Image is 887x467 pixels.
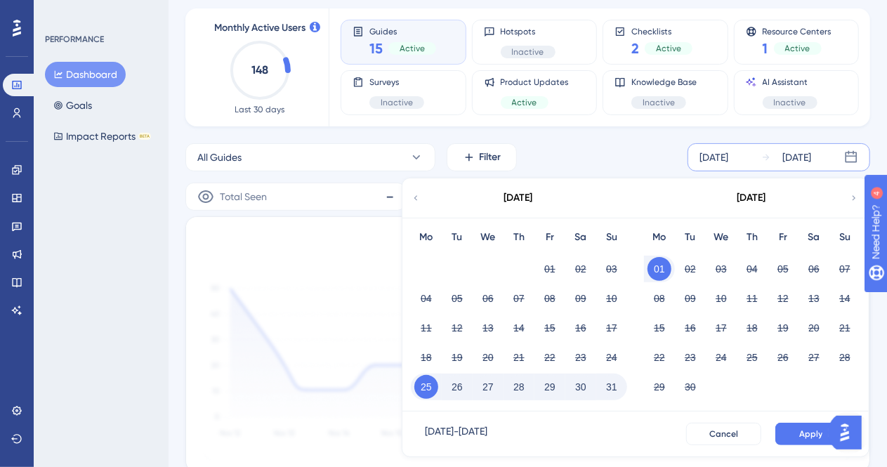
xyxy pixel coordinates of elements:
span: Active [656,43,681,54]
button: 14 [833,287,857,310]
div: Mo [644,229,675,246]
iframe: UserGuiding AI Assistant Launcher [828,412,870,454]
button: 01 [538,257,562,281]
span: All Guides [197,149,242,166]
div: BETA [138,133,151,140]
span: Monthly Active Users [214,20,305,37]
span: 15 [369,39,383,58]
button: 26 [445,375,469,399]
button: 23 [569,346,593,369]
button: 16 [678,316,702,340]
button: 21 [833,316,857,340]
button: 25 [740,346,764,369]
button: 18 [414,346,438,369]
div: Su [829,229,860,246]
button: Goals [45,93,100,118]
div: Sa [565,229,596,246]
span: Inactive [774,97,806,108]
span: Active [400,43,425,54]
div: Tu [675,229,706,246]
button: 15 [538,316,562,340]
div: [DATE] - [DATE] [425,423,487,445]
button: 29 [538,375,562,399]
div: Th [737,229,768,246]
button: 14 [507,316,531,340]
div: Mo [411,229,442,246]
button: 09 [678,287,702,310]
button: 09 [569,287,593,310]
span: Cancel [709,428,738,440]
button: 24 [600,346,624,369]
span: Knowledge Base [631,77,697,88]
button: 06 [476,287,500,310]
button: 20 [476,346,500,369]
button: Cancel [686,423,761,445]
button: 10 [600,287,624,310]
div: 4 [98,7,102,18]
span: Inactive [643,97,675,108]
div: We [473,229,504,246]
button: 27 [476,375,500,399]
div: Sa [799,229,829,246]
button: 17 [600,316,624,340]
button: 11 [740,287,764,310]
button: 05 [445,287,469,310]
span: Apply [799,428,822,440]
div: [DATE] [699,149,728,166]
span: Surveys [369,77,424,88]
span: 1 [763,39,768,58]
span: Total Seen [220,188,267,205]
button: 25 [414,375,438,399]
div: Fr [768,229,799,246]
span: Product Updates [501,77,569,88]
button: 03 [600,257,624,281]
span: Active [785,43,810,54]
button: 29 [648,375,671,399]
button: 04 [740,257,764,281]
button: Apply [775,423,846,445]
div: We [706,229,737,246]
button: 10 [709,287,733,310]
button: Filter [447,143,517,171]
button: 24 [709,346,733,369]
button: 19 [771,316,795,340]
button: 07 [833,257,857,281]
button: 01 [648,257,671,281]
span: Hotspots [501,26,556,37]
span: Last 30 days [235,104,285,115]
button: 21 [507,346,531,369]
button: 04 [414,287,438,310]
button: 26 [771,346,795,369]
button: 22 [538,346,562,369]
div: Fr [534,229,565,246]
button: 08 [538,287,562,310]
button: 02 [569,257,593,281]
button: 07 [507,287,531,310]
span: Guides [369,26,436,36]
button: 12 [771,287,795,310]
button: 18 [740,316,764,340]
span: Filter [480,149,501,166]
div: Su [596,229,627,246]
button: Impact ReportsBETA [45,124,159,149]
div: [DATE] [504,190,533,206]
button: 19 [445,346,469,369]
button: 23 [678,346,702,369]
button: 17 [709,316,733,340]
span: 2 [631,39,639,58]
button: 30 [678,375,702,399]
button: 28 [507,375,531,399]
button: 20 [802,316,826,340]
span: Need Help? [33,4,88,20]
button: 16 [569,316,593,340]
div: [DATE] [737,190,766,206]
button: 30 [569,375,593,399]
span: Active [512,97,537,108]
button: 03 [709,257,733,281]
div: Tu [442,229,473,246]
span: AI Assistant [763,77,817,88]
button: All Guides [185,143,435,171]
span: Inactive [381,97,413,108]
span: Resource Centers [763,26,832,36]
div: PERFORMANCE [45,34,104,45]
